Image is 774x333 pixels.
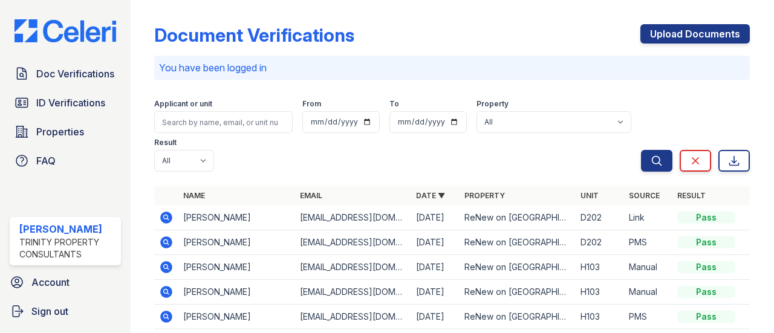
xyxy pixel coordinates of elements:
label: To [389,99,399,109]
a: Result [677,191,706,200]
label: Applicant or unit [154,99,212,109]
div: Pass [677,311,735,323]
td: [PERSON_NAME] [178,255,294,280]
span: Properties [36,124,84,139]
label: Result [154,138,177,147]
td: ReNew on [GEOGRAPHIC_DATA] [460,205,576,230]
div: Pass [677,286,735,298]
td: [EMAIL_ADDRESS][DOMAIN_NAME] [295,280,411,305]
td: [PERSON_NAME] [178,205,294,230]
div: Pass [677,212,735,224]
span: FAQ [36,154,56,168]
td: ReNew on [GEOGRAPHIC_DATA] [460,305,576,329]
td: H103 [576,305,624,329]
td: ReNew on [GEOGRAPHIC_DATA] [460,280,576,305]
a: Sign out [5,299,126,323]
td: Manual [624,255,672,280]
td: [DATE] [411,280,460,305]
a: Unit [580,191,599,200]
span: Account [31,275,70,289]
td: H103 [576,255,624,280]
td: ReNew on [GEOGRAPHIC_DATA] [460,230,576,255]
a: ID Verifications [10,91,121,115]
span: Doc Verifications [36,66,114,81]
a: FAQ [10,149,121,173]
a: Property [464,191,505,200]
td: D202 [576,230,624,255]
a: Name [183,191,205,200]
div: Pass [677,261,735,273]
span: Sign out [31,304,68,318]
a: Properties [10,120,121,144]
td: [PERSON_NAME] [178,230,294,255]
td: D202 [576,205,624,230]
label: From [302,99,321,109]
p: You have been logged in [159,60,745,75]
a: Source [629,191,660,200]
div: Pass [677,236,735,248]
a: Doc Verifications [10,62,121,86]
img: CE_Logo_Blue-a8612792a0a2168367f1c8372b55b34899dd931a85d93a1a3d3e32e68fde9ad4.png [5,19,126,42]
td: [EMAIL_ADDRESS][DOMAIN_NAME] [295,255,411,280]
td: [PERSON_NAME] [178,305,294,329]
td: [EMAIL_ADDRESS][DOMAIN_NAME] [295,205,411,230]
div: Document Verifications [154,24,354,46]
td: H103 [576,280,624,305]
td: PMS [624,230,672,255]
a: Email [300,191,322,200]
a: Account [5,270,126,294]
td: [PERSON_NAME] [178,280,294,305]
td: [DATE] [411,255,460,280]
input: Search by name, email, or unit number [154,111,293,133]
td: ReNew on [GEOGRAPHIC_DATA] [460,255,576,280]
a: Upload Documents [640,24,750,44]
td: [EMAIL_ADDRESS][DOMAIN_NAME] [295,305,411,329]
td: [DATE] [411,230,460,255]
div: Trinity Property Consultants [19,236,116,260]
td: [DATE] [411,305,460,329]
span: ID Verifications [36,95,105,110]
td: Link [624,205,672,230]
div: [PERSON_NAME] [19,222,116,236]
td: PMS [624,305,672,329]
td: [DATE] [411,205,460,230]
a: Date ▼ [416,191,445,200]
td: [EMAIL_ADDRESS][DOMAIN_NAME] [295,230,411,255]
label: Property [476,99,509,109]
td: Manual [624,280,672,305]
